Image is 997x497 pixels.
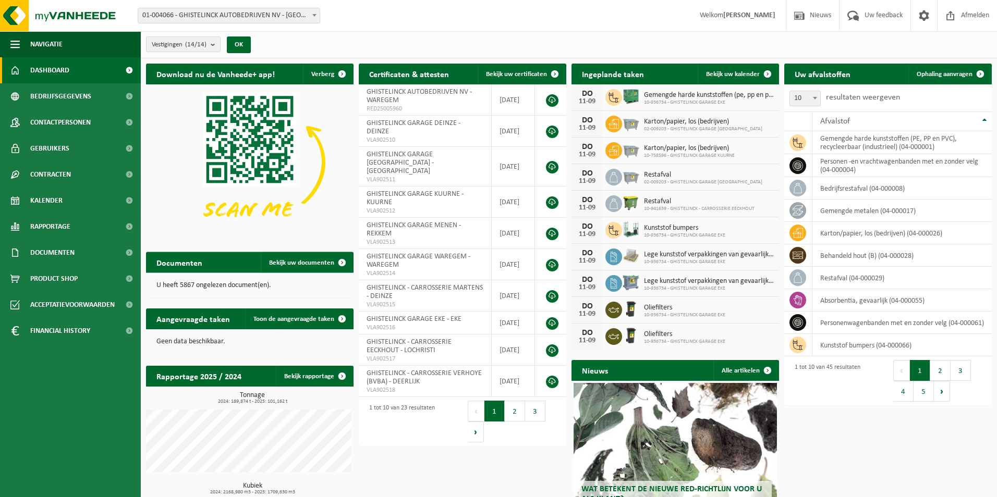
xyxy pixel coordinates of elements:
[146,36,221,52] button: Vestigingen(14/14)
[30,266,78,292] span: Product Shop
[261,252,352,273] a: Bekijk uw documenten
[30,161,71,188] span: Contracten
[644,118,762,126] span: Karton/papier, los (bedrijven)
[908,64,991,84] a: Ophaling aanvragen
[359,64,459,84] h2: Certificaten & attesten
[367,369,482,386] span: GHISTELINCK - CARROSSERIE VERHOYE (BVBA) - DEERLIJK
[577,151,598,158] div: 11-09
[367,386,483,394] span: VLA902518
[367,238,483,246] span: VLA902513
[826,93,900,102] label: resultaten weergeven
[367,301,483,309] span: VLA902515
[622,88,640,105] img: PB-HB-1400-HPE-GN-01
[622,194,640,212] img: WB-1100-HPE-GN-50
[367,315,461,323] span: GHISTELINCK GARAGE EKE - EKE
[622,327,640,344] img: WB-0240-HPE-BK-01
[644,312,725,318] span: 10-936734 - GHISTELINCK GARAGE EKE
[577,257,598,265] div: 11-09
[303,64,352,84] button: Verberg
[367,119,460,135] span: GHISTELINCK GARAGE DEINZE - DEINZE
[492,147,536,187] td: [DATE]
[492,116,536,147] td: [DATE]
[812,131,992,154] td: gemengde harde kunststoffen (PE, PP en PVC), recycleerbaar (industrieel) (04-000001)
[364,400,435,443] div: 1 tot 10 van 23 resultaten
[644,100,774,106] span: 10-936734 - GHISTELINCK GARAGE EKE
[577,302,598,310] div: DO
[486,71,547,78] span: Bekijk uw certificaten
[245,308,352,329] a: Toon de aangevraagde taken
[367,284,483,300] span: GHISTELINCK - CARROSSERIE MARTENS - DEINZE
[151,482,354,495] h3: Kubiek
[910,360,930,381] button: 1
[492,334,536,366] td: [DATE]
[893,381,914,402] button: 4
[253,316,334,322] span: Toon de aangevraagde taken
[311,71,334,78] span: Verberg
[30,240,75,266] span: Documenten
[644,179,762,185] span: 02-009203 - GHISTELINCK GARAGE [GEOGRAPHIC_DATA]
[622,141,640,158] img: WB-2500-GAL-GY-01
[525,401,545,421] button: 3
[577,310,598,318] div: 11-09
[185,41,206,48] count: (14/14)
[484,401,505,421] button: 1
[644,197,755,206] span: Restafval
[622,114,640,132] img: WB-2500-GAL-GY-01
[698,64,778,84] a: Bekijk uw kalender
[151,399,354,404] span: 2024: 189,874 t - 2025: 101,162 t
[644,277,774,285] span: Lege kunststof verpakkingen van gevaarlijke stoffen
[812,267,992,289] td: restafval (04-000029)
[468,401,484,421] button: Previous
[492,84,536,116] td: [DATE]
[152,37,206,53] span: Vestigingen
[789,359,860,403] div: 1 tot 10 van 45 resultaten
[572,360,618,380] h2: Nieuws
[577,329,598,337] div: DO
[468,421,484,442] button: Next
[644,126,762,132] span: 02-009203 - GHISTELINCK GARAGE [GEOGRAPHIC_DATA]
[156,282,343,289] p: U heeft 5867 ongelezen document(en).
[713,360,778,381] a: Alle artikelen
[151,392,354,404] h3: Tonnage
[367,207,483,215] span: VLA902512
[577,196,598,204] div: DO
[577,178,598,185] div: 11-09
[577,125,598,132] div: 11-09
[367,88,472,104] span: GHISTELINCK AUTOBEDRIJVEN NV - WAREGEM
[644,144,735,153] span: Karton/papier, los (bedrijven)
[492,249,536,280] td: [DATE]
[146,308,240,329] h2: Aangevraagde taken
[367,269,483,278] span: VLA902514
[367,338,452,354] span: GHISTELINCK - CARROSSERIE EECKHOUT - LOCHRISTI
[577,98,598,105] div: 11-09
[622,300,640,318] img: WB-0240-HPE-BK-01
[893,360,910,381] button: Previous
[367,324,483,332] span: VLA902516
[30,109,91,135] span: Contactpersonen
[914,381,934,402] button: 5
[706,71,760,78] span: Bekijk uw kalender
[269,259,334,266] span: Bekijk uw documenten
[577,284,598,291] div: 11-09
[367,253,470,269] span: GHISTELINCK GARAGE WAREGEM - WAREGEM
[30,83,91,109] span: Bedrijfsgegevens
[151,490,354,495] span: 2024: 2168,980 m3 - 2025: 1709,630 m3
[156,338,343,345] p: Geen data beschikbaar.
[276,366,352,387] a: Bekijk rapportage
[492,280,536,312] td: [DATE]
[138,8,320,23] span: 01-004066 - GHISTELINCK AUTOBEDRIJVEN NV - WAREGEM
[812,222,992,244] td: karton/papier, los (bedrijven) (04-000026)
[367,190,464,206] span: GHISTELINCK GARAGE KUURNE - KUURNE
[577,249,598,257] div: DO
[644,153,735,159] span: 10-758596 - GHISTELINCK GARAGE KUURNE
[930,360,951,381] button: 2
[723,11,775,19] strong: [PERSON_NAME]
[934,381,950,402] button: Next
[146,252,213,272] h2: Documenten
[146,84,354,240] img: Download de VHEPlus App
[146,366,252,386] h2: Rapportage 2025 / 2024
[577,169,598,178] div: DO
[577,231,598,238] div: 11-09
[644,171,762,179] span: Restafval
[367,105,483,113] span: RED25005960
